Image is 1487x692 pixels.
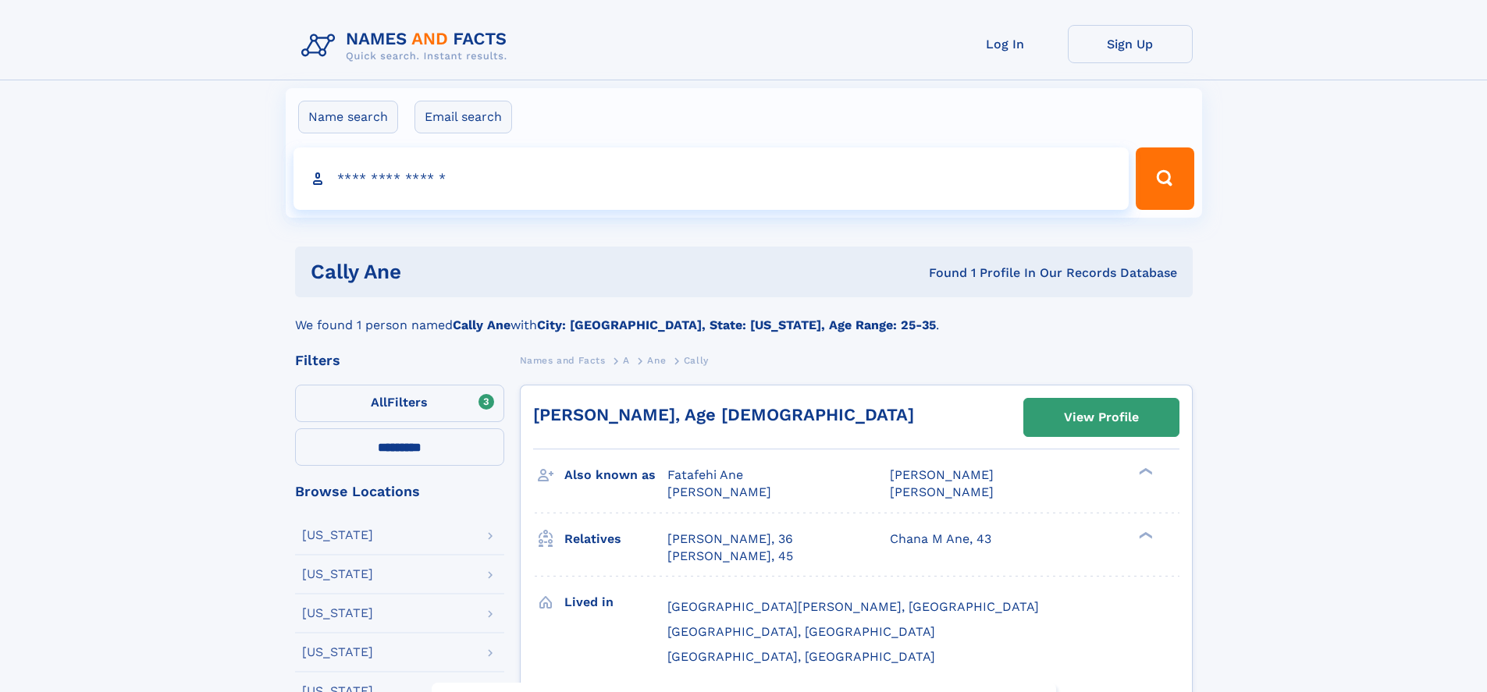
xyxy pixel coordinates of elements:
h3: Lived in [564,589,667,616]
div: Browse Locations [295,484,504,499]
label: Filters [295,385,504,422]
span: Fatafehi Ane [667,467,743,482]
a: Chana M Ane, 43 [890,531,991,548]
div: [US_STATE] [302,607,373,619]
input: search input [293,147,1129,210]
b: Cally Ane [453,318,510,332]
span: [PERSON_NAME] [890,484,994,499]
div: View Profile [1064,399,1139,435]
div: Filters [295,353,504,367]
span: All [371,395,387,410]
a: Names and Facts [520,350,606,370]
label: Name search [298,101,398,133]
h3: Relatives [564,526,667,552]
a: [PERSON_NAME], 45 [667,548,793,565]
a: Sign Up [1068,25,1193,63]
label: Email search [414,101,512,133]
a: View Profile [1024,399,1179,436]
span: [PERSON_NAME] [890,467,994,482]
span: [PERSON_NAME] [667,484,771,499]
a: A [623,350,630,370]
span: Cally [684,355,709,366]
span: Ane [647,355,666,366]
span: A [623,355,630,366]
div: ❯ [1135,467,1154,477]
span: [GEOGRAPHIC_DATA], [GEOGRAPHIC_DATA] [667,624,935,639]
img: Logo Names and Facts [295,25,520,67]
h1: Cally Ane [311,262,665,282]
a: Log In [943,25,1068,63]
button: Search Button [1136,147,1194,210]
span: [GEOGRAPHIC_DATA], [GEOGRAPHIC_DATA] [667,649,935,664]
a: [PERSON_NAME], Age [DEMOGRAPHIC_DATA] [533,405,914,424]
div: [US_STATE] [302,529,373,541]
a: Ane [647,350,666,370]
b: City: [GEOGRAPHIC_DATA], State: [US_STATE], Age Range: 25-35 [537,318,936,332]
div: ❯ [1135,530,1154,540]
div: We found 1 person named with . [295,297,1193,335]
span: [GEOGRAPHIC_DATA][PERSON_NAME], [GEOGRAPHIC_DATA] [667,599,1039,614]
h3: Also known as [564,462,667,488]
div: [US_STATE] [302,568,373,580]
a: [PERSON_NAME], 36 [667,531,793,548]
div: [US_STATE] [302,646,373,658]
div: Found 1 Profile In Our Records Database [665,264,1177,282]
